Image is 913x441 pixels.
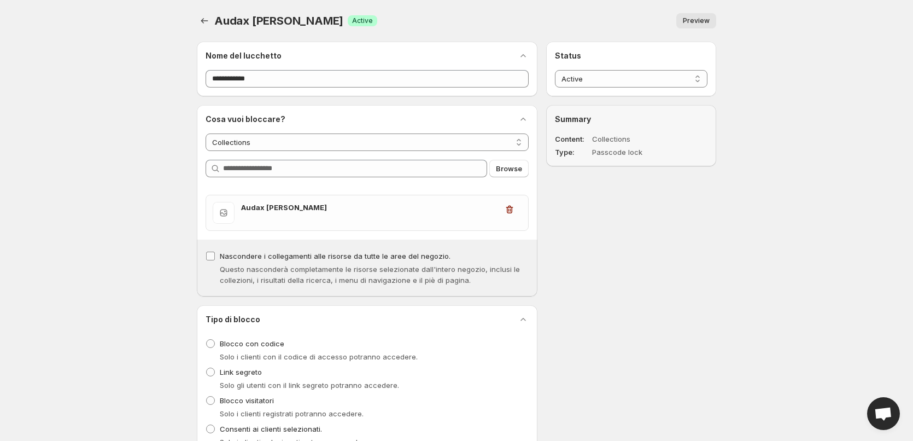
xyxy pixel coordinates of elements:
[489,160,529,177] button: Browse
[241,202,498,213] h3: Audax [PERSON_NAME]
[214,14,343,27] span: Audax [PERSON_NAME]
[220,368,262,376] span: Link segreto
[220,252,450,260] span: Nascondere i collegamenti alle risorse da tutte le aree del negozio.
[220,425,322,433] span: Consenti ai clienti selezionati.
[676,13,716,28] button: Preview
[352,16,373,25] span: Active
[592,147,676,158] dd: Passcode lock
[206,314,260,325] h2: Tipo di blocco
[220,381,399,390] span: Solo gli utenti con il link segreto potranno accedere.
[867,397,900,430] a: Open chat
[220,352,418,361] span: Solo i clienti con il codice di accesso potranno accedere.
[496,163,522,174] span: Browse
[206,50,282,61] h2: Nome del lucchetto
[555,147,590,158] dt: Type:
[197,13,212,28] button: Back
[220,409,364,418] span: Solo i clienti registrati potranno accedere.
[683,16,710,25] span: Preview
[220,396,274,405] span: Blocco visitatori
[555,134,590,144] dt: Content:
[206,114,285,125] h2: Cosa vuoi bloccare?
[220,265,520,285] span: Questo nasconderà completamente le risorse selezionate dall'intero negozio, inclusi le collezioni...
[555,50,707,61] h2: Status
[592,134,676,144] dd: Collections
[555,114,707,125] h2: Summary
[220,339,284,348] span: Blocco con codice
